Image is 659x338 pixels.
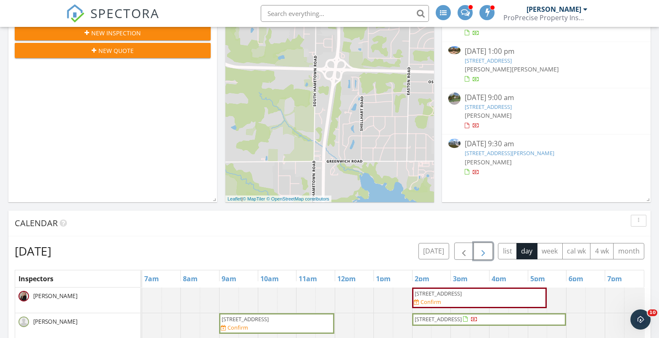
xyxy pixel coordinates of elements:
[66,11,159,29] a: SPECTORA
[91,29,141,37] span: New Inspection
[605,272,624,285] a: 7pm
[490,272,508,285] a: 4pm
[225,195,331,203] div: |
[32,317,79,326] span: [PERSON_NAME]
[566,272,585,285] a: 6pm
[512,65,559,73] span: [PERSON_NAME]
[528,272,547,285] a: 5pm
[15,43,211,58] button: New Quote
[15,25,211,40] button: New Inspection
[562,243,591,259] button: cal wk
[19,291,29,301] img: img_2674.jpeg
[222,315,269,323] span: [STREET_ADDRESS]
[19,317,29,327] img: default-user-f0147aede5fd5fa78ca7ade42f37bd4542148d508eef1c3d3ea960f66861d68b.jpg
[613,243,644,259] button: month
[142,272,161,285] a: 7am
[228,324,248,331] div: Confirm
[374,272,393,285] a: 1pm
[448,139,644,176] a: [DATE] 9:30 am [STREET_ADDRESS][PERSON_NAME] [PERSON_NAME]
[19,274,53,283] span: Inspectors
[448,92,461,105] img: streetview
[258,272,281,285] a: 10am
[448,92,644,130] a: [DATE] 9:00 am [STREET_ADDRESS] [PERSON_NAME]
[454,243,474,260] button: Previous day
[415,315,462,323] span: [STREET_ADDRESS]
[15,217,58,229] span: Calendar
[630,309,651,330] iframe: Intercom live chat
[267,196,329,201] a: © OpenStreetMap contributors
[66,4,85,23] img: The Best Home Inspection Software - Spectora
[448,46,644,84] a: [DATE] 1:00 pm [STREET_ADDRESS] [PERSON_NAME][PERSON_NAME]
[465,65,512,73] span: [PERSON_NAME]
[465,158,512,166] span: [PERSON_NAME]
[474,243,493,260] button: Next day
[465,111,512,119] span: [PERSON_NAME]
[498,243,517,259] button: list
[537,243,563,259] button: week
[648,309,657,316] span: 10
[181,272,200,285] a: 8am
[448,46,461,54] img: 9490331%2Freports%2F8070afba-dbf2-4f98-a5df-91d383912bb7%2Fcover_photos%2FUklHVbe7vfvXbdlUioBG%2F...
[465,103,512,111] a: [STREET_ADDRESS]
[590,243,614,259] button: 4 wk
[243,196,265,201] a: © MapTiler
[465,57,512,64] a: [STREET_ADDRESS]
[261,5,429,22] input: Search everything...
[415,290,462,297] span: [STREET_ADDRESS]
[465,92,628,103] div: [DATE] 9:00 am
[32,292,79,300] span: [PERSON_NAME]
[220,272,238,285] a: 9am
[465,149,554,157] a: [STREET_ADDRESS][PERSON_NAME]
[448,139,461,148] img: 9558454%2Freports%2F5d024a99-985b-40d5-a2e7-224eb34c85e5%2Fcover_photos%2F8KNxRvzwo6slmsIUoO3h%2F...
[465,139,628,149] div: [DATE] 9:30 am
[451,272,470,285] a: 3pm
[413,272,431,285] a: 2pm
[98,46,134,55] span: New Quote
[296,272,319,285] a: 11am
[465,46,628,57] div: [DATE] 1:00 pm
[335,272,358,285] a: 12pm
[15,243,51,259] h2: [DATE]
[503,13,588,22] div: ProPrecise Property Inspections LLC.
[527,5,581,13] div: [PERSON_NAME]
[516,243,537,259] button: day
[421,298,441,305] div: Confirm
[228,196,241,201] a: Leaflet
[418,243,449,259] button: [DATE]
[90,4,159,22] span: SPECTORA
